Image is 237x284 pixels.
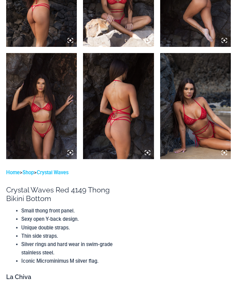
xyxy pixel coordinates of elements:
[21,232,114,240] li: Thin side straps.
[23,170,34,175] a: Shop
[21,240,114,257] li: Silver rings and hard wear in swim-grade stainless steel.
[21,207,114,215] li: Small thong front panel.
[6,273,114,281] h3: La Chiva
[83,53,154,159] img: Crystal Waves 327 Halter Top 4149 Thong
[160,53,231,159] img: Crystal Waves 327 Halter Top 4149 Thong
[21,215,114,223] li: Sexy open Y-back design.
[6,53,77,159] img: Crystal Waves 327 Halter Top 4149 Thong
[21,257,114,265] li: Iconic Microminimus M silver flag.
[6,168,114,177] p: > >
[37,170,69,175] a: Crystal Waves
[21,224,114,232] li: Unique double straps.
[6,170,20,175] a: Home
[6,186,114,203] h1: Crystal Waves Red 4149 Thong Bikini Bottom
